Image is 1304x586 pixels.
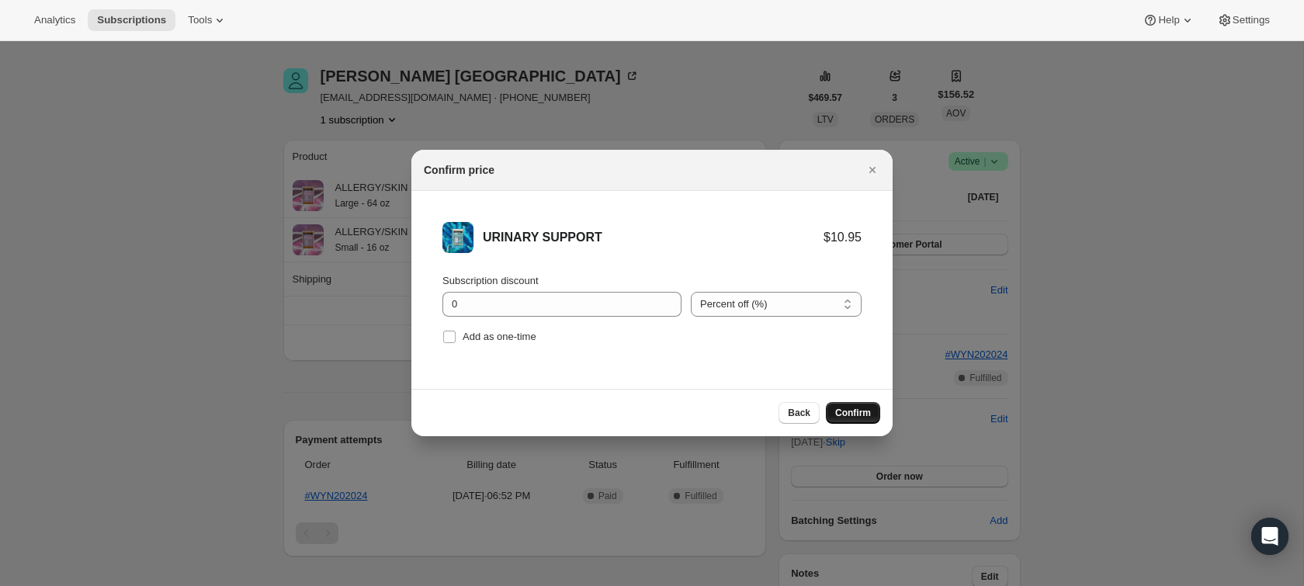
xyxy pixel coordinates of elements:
button: Analytics [25,9,85,31]
div: Open Intercom Messenger [1251,518,1288,555]
span: Back [788,407,810,419]
button: Back [779,402,820,424]
img: URINARY SUPPORT [442,222,473,253]
button: Tools [179,9,237,31]
button: Subscriptions [88,9,175,31]
button: Help [1133,9,1204,31]
span: Help [1158,14,1179,26]
span: Add as one-time [463,331,536,342]
h2: Confirm price [424,162,494,178]
div: $10.95 [824,230,862,245]
button: Settings [1208,9,1279,31]
span: Analytics [34,14,75,26]
span: Subscriptions [97,14,166,26]
div: URINARY SUPPORT [483,230,824,245]
button: Confirm [826,402,880,424]
span: Subscription discount [442,275,539,286]
button: Close [862,159,883,181]
span: Settings [1233,14,1270,26]
span: Tools [188,14,212,26]
span: Confirm [835,407,871,419]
